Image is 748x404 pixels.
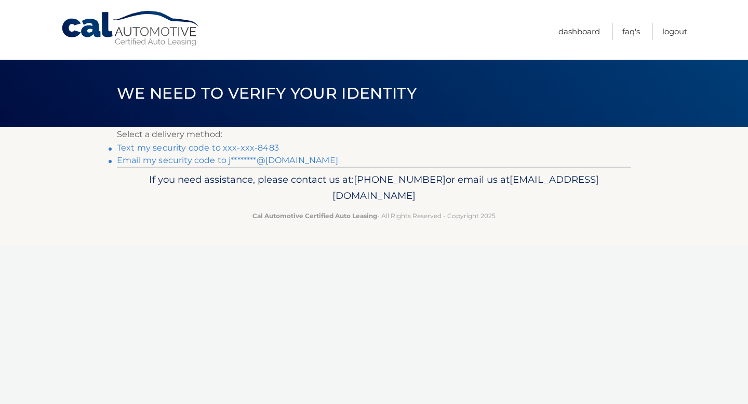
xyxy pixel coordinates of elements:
a: Logout [662,23,687,40]
a: Dashboard [558,23,600,40]
a: Text my security code to xxx-xxx-8483 [117,143,279,153]
p: - All Rights Reserved - Copyright 2025 [124,210,624,221]
p: If you need assistance, please contact us at: or email us at [124,171,624,205]
span: We need to verify your identity [117,84,417,103]
a: Email my security code to j********@[DOMAIN_NAME] [117,155,338,165]
strong: Cal Automotive Certified Auto Leasing [252,212,377,220]
a: Cal Automotive [61,10,201,47]
a: FAQ's [622,23,640,40]
span: [PHONE_NUMBER] [354,173,446,185]
p: Select a delivery method: [117,127,631,142]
